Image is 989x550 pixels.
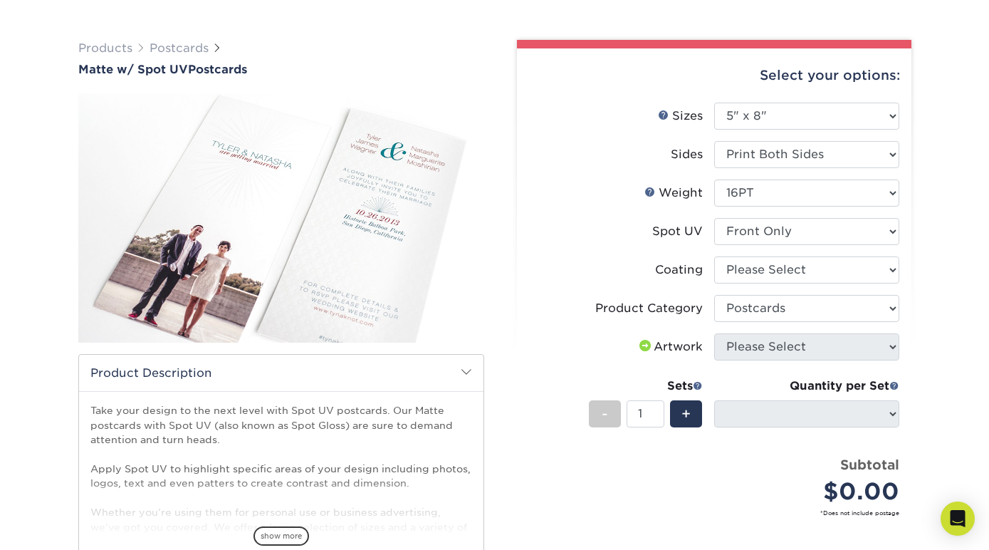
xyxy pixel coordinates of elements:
[150,41,209,55] a: Postcards
[644,185,703,202] div: Weight
[681,403,691,425] span: +
[78,41,132,55] a: Products
[78,63,484,76] h1: Postcards
[589,378,703,395] div: Sets
[941,502,975,536] div: Open Intercom Messenger
[78,63,484,76] a: Matte w/ Spot UVPostcards
[602,403,608,425] span: -
[714,378,899,395] div: Quantity per Set
[658,108,703,125] div: Sizes
[595,300,703,317] div: Product Category
[79,355,483,391] h2: Product Description
[253,526,309,546] span: show more
[637,338,703,356] div: Artwork
[671,146,703,163] div: Sides
[540,509,899,517] small: *Does not include postage
[78,63,188,76] span: Matte w/ Spot UV
[652,223,703,240] div: Spot UV
[78,73,484,363] img: Matte w/ Spot UV 01
[725,474,899,509] div: $0.00
[655,261,703,279] div: Coating
[528,48,900,103] div: Select your options:
[840,457,899,472] strong: Subtotal
[4,507,121,545] iframe: Google Customer Reviews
